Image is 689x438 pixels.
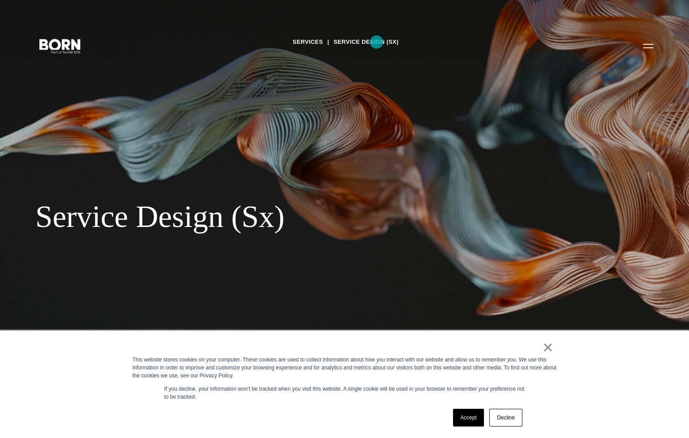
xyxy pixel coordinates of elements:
p: If you decline, your information won’t be tracked when you visit this website. A single cookie wi... [164,385,525,401]
a: × [543,343,553,351]
div: Service Design (Sx) [35,199,539,235]
button: Open [638,36,659,55]
a: Accept [453,409,484,426]
div: This website stores cookies on your computer. These cookies are used to collect information about... [133,356,557,380]
a: Decline [489,409,522,426]
a: Services [293,35,323,49]
a: Service Design (Sx) [334,35,399,49]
